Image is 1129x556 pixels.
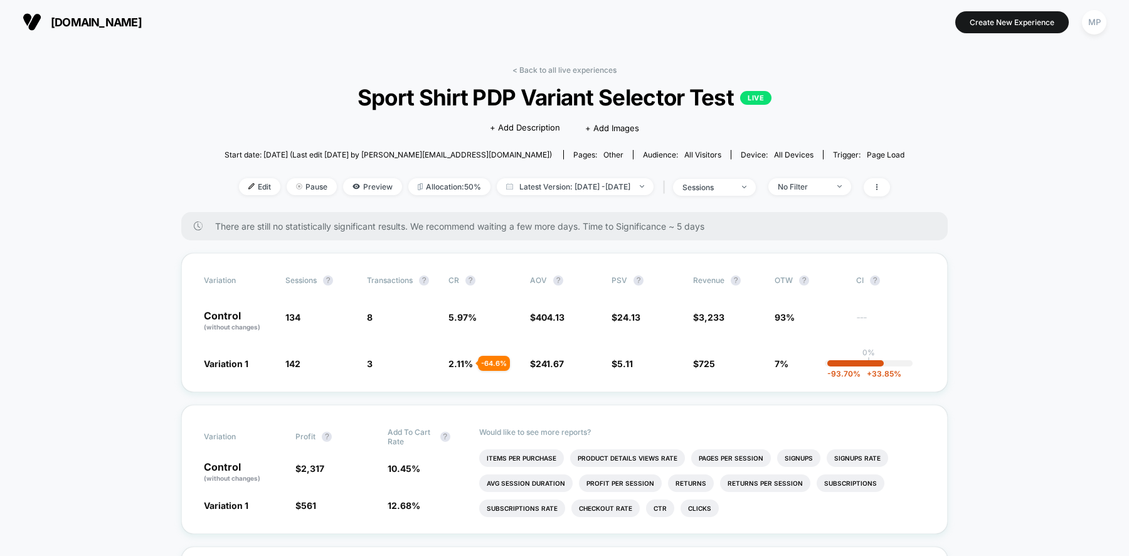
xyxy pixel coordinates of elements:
[323,275,333,286] button: ?
[367,358,373,369] span: 3
[530,275,547,285] span: AOV
[204,323,260,331] span: (without changes)
[827,369,861,378] span: -93.70 %
[287,178,337,195] span: Pause
[418,183,423,190] img: rebalance
[778,182,828,191] div: No Filter
[204,311,273,332] p: Control
[856,275,925,286] span: CI
[479,500,565,517] li: Subscriptions Rate
[1082,10,1106,35] div: MP
[448,275,459,285] span: CR
[367,275,413,285] span: Transactions
[296,183,302,190] img: end
[204,275,273,286] span: Variation
[204,358,248,369] span: Variation 1
[512,65,617,75] a: < Back to all live experiences
[731,275,741,286] button: ?
[497,178,654,195] span: Latest Version: [DATE] - [DATE]
[478,356,510,371] div: - 64.6 %
[720,474,810,492] li: Returns Per Session
[367,312,373,323] span: 8
[691,449,771,467] li: Pages Per Session
[742,186,746,188] img: end
[955,11,1069,33] button: Create New Experience
[740,91,771,105] p: LIVE
[682,183,733,192] div: sessions
[553,275,563,286] button: ?
[225,150,552,159] span: Start date: [DATE] (Last edit [DATE] by [PERSON_NAME][EMAIL_ADDRESS][DOMAIN_NAME])
[699,358,715,369] span: 725
[699,312,724,323] span: 3,233
[775,358,788,369] span: 7%
[867,369,872,378] span: +
[419,275,429,286] button: ?
[693,358,715,369] span: $
[612,275,627,285] span: PSV
[388,463,420,474] span: 10.45 %
[640,185,644,188] img: end
[479,449,564,467] li: Items Per Purchase
[693,312,724,323] span: $
[870,275,880,286] button: ?
[660,178,673,196] span: |
[799,275,809,286] button: ?
[388,500,420,511] span: 12.68 %
[775,275,844,286] span: OTW
[408,178,490,195] span: Allocation: 50%
[668,474,714,492] li: Returns
[617,312,640,323] span: 24.13
[204,462,283,483] p: Control
[51,16,142,29] span: [DOMAIN_NAME]
[862,348,875,357] p: 0%
[479,474,573,492] li: Avg Session Duration
[479,427,925,437] p: Would like to see more reports?
[204,474,260,482] span: (without changes)
[295,463,324,474] span: $
[536,358,564,369] span: 241.67
[856,314,925,332] span: ---
[530,358,564,369] span: $
[295,432,315,441] span: Profit
[506,183,513,190] img: calendar
[215,221,923,232] span: There are still no statistically significant results. We recommend waiting a few more days . Time...
[817,474,884,492] li: Subscriptions
[837,185,842,188] img: end
[681,500,719,517] li: Clicks
[285,312,300,323] span: 134
[204,427,273,446] span: Variation
[448,358,473,369] span: 2.11 %
[579,474,662,492] li: Profit Per Session
[530,312,564,323] span: $
[465,275,475,286] button: ?
[343,178,402,195] span: Preview
[23,13,41,31] img: Visually logo
[19,12,146,32] button: [DOMAIN_NAME]
[301,463,324,474] span: 2,317
[448,312,477,323] span: 5.97 %
[867,150,904,159] span: Page Load
[585,123,639,133] span: + Add Images
[612,312,640,323] span: $
[693,275,724,285] span: Revenue
[827,449,888,467] li: Signups Rate
[570,449,685,467] li: Product Details Views Rate
[861,369,901,378] span: 33.85 %
[295,500,316,511] span: $
[301,500,316,511] span: 561
[775,312,795,323] span: 93%
[1078,9,1110,35] button: MP
[571,500,640,517] li: Checkout Rate
[617,358,633,369] span: 5.11
[833,150,904,159] div: Trigger:
[440,432,450,442] button: ?
[646,500,674,517] li: Ctr
[322,432,332,442] button: ?
[285,275,317,285] span: Sessions
[204,500,248,511] span: Variation 1
[248,183,255,190] img: edit
[536,312,564,323] span: 404.13
[612,358,633,369] span: $
[867,357,870,366] p: |
[258,84,870,110] span: Sport Shirt PDP Variant Selector Test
